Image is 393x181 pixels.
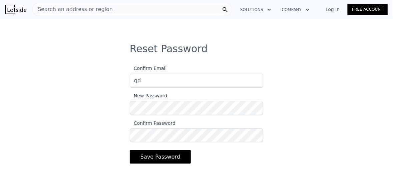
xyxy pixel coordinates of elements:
[130,74,263,88] input: Confirm Email
[348,4,388,15] a: Free Account
[130,43,263,55] h3: Reset Password
[130,101,263,115] input: New Password
[5,5,26,14] img: Lotside
[235,4,277,16] button: Solutions
[277,4,315,16] button: Company
[318,6,348,13] a: Log In
[130,150,191,164] button: Save Password
[32,5,113,13] span: Search an address or region
[130,128,263,143] input: Confirm Password
[130,66,166,71] span: Confirm Email
[130,120,175,126] span: Confirm Password
[130,93,167,98] span: New Password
